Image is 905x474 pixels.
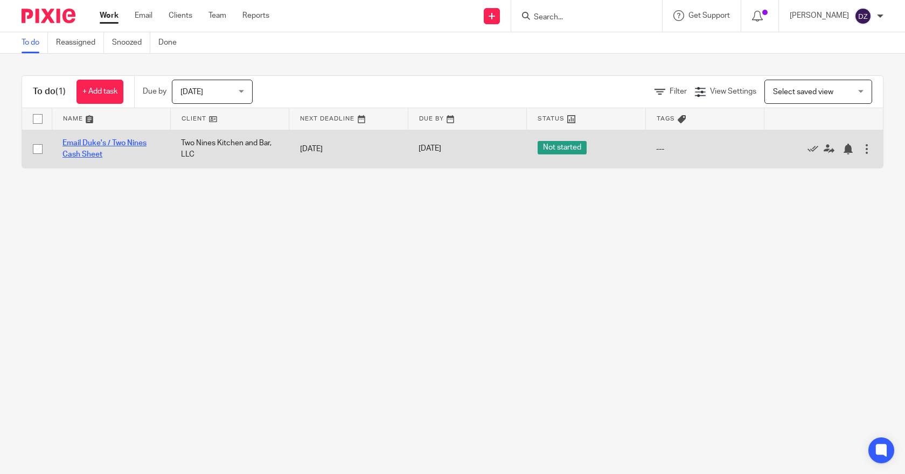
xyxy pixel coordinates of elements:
[670,88,687,95] span: Filter
[143,86,166,97] p: Due by
[135,10,152,21] a: Email
[657,116,675,122] span: Tags
[419,145,441,153] span: [DATE]
[773,88,833,96] span: Select saved view
[790,10,849,21] p: [PERSON_NAME]
[180,88,203,96] span: [DATE]
[710,88,756,95] span: View Settings
[208,10,226,21] a: Team
[533,13,630,23] input: Search
[62,139,147,158] a: Email Duke's / Two Nines Cash Sheet
[170,130,289,168] td: Two Nines Kitchen and Bar, LLC
[112,32,150,53] a: Snoozed
[538,141,587,154] span: Not started
[242,10,269,21] a: Reports
[33,86,66,97] h1: To do
[656,144,753,154] div: ---
[289,130,408,168] td: [DATE]
[100,10,119,21] a: Work
[55,87,66,96] span: (1)
[854,8,872,25] img: svg%3E
[22,9,75,23] img: Pixie
[56,32,104,53] a: Reassigned
[807,144,824,154] a: Mark as done
[688,12,730,19] span: Get Support
[22,32,48,53] a: To do
[158,32,185,53] a: Done
[169,10,192,21] a: Clients
[76,80,123,104] a: + Add task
